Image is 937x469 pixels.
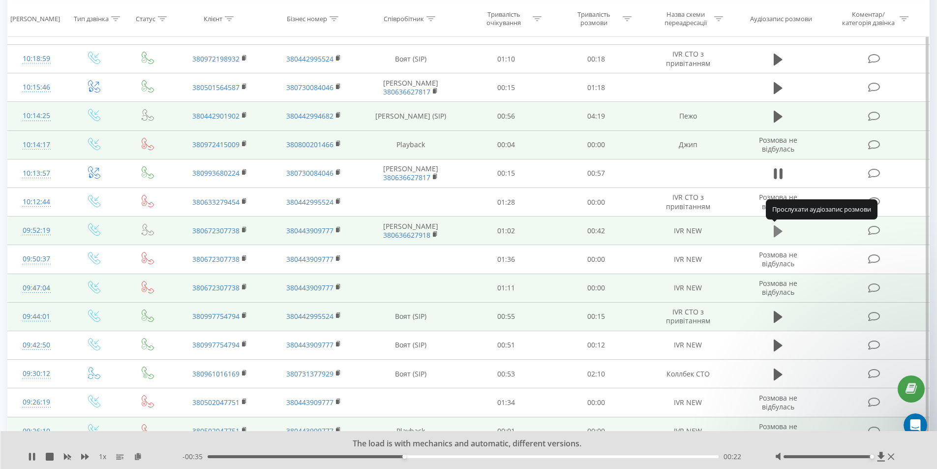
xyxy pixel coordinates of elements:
td: 04:19 [551,102,641,130]
td: 00:12 [551,331,641,359]
td: 00:00 [551,274,641,302]
a: 380443909777 [286,340,333,349]
td: [PERSON_NAME] [361,73,461,102]
a: 380443909777 [286,426,333,436]
div: 10:12:44 [18,192,56,212]
td: IVR NEW [641,417,734,445]
td: 00:18 [551,45,641,73]
a: 380442995524 [286,197,333,207]
a: 380672307738 [192,226,240,235]
div: Бізнес номер [287,14,327,23]
div: 09:26:10 [18,422,56,441]
td: Playback [361,130,461,159]
td: IVR NEW [641,245,734,274]
a: 380800201466 [286,140,333,149]
div: Клієнт [204,14,222,23]
div: 09:26:19 [18,393,56,412]
div: Тип дзвінка [74,14,109,23]
div: Коментар/категорія дзвінка [840,10,897,27]
td: 01:10 [461,45,551,73]
a: 380972198932 [192,54,240,63]
td: IVR СТО з привітанням [641,45,734,73]
div: 09:50:37 [18,250,56,269]
td: 00:00 [551,130,641,159]
span: - 00:35 [182,452,208,462]
a: 380633279454 [192,197,240,207]
td: 00:56 [461,102,551,130]
td: 00:15 [461,73,551,102]
td: 00:57 [551,159,641,188]
td: 00:00 [551,188,641,217]
div: Статус [136,14,155,23]
td: 00:42 [551,217,641,245]
div: 10:13:57 [18,164,56,183]
td: 01:28 [461,188,551,217]
td: IVR СТО з привітанням [641,302,734,331]
td: IVR NEW [641,274,734,302]
a: 380972415009 [192,140,240,149]
span: 1 x [99,452,106,462]
div: Тривалість розмови [568,10,620,27]
div: Прослухати аудіозапис розмови [766,199,877,219]
a: 380731377929 [286,369,333,378]
div: 09:30:12 [18,364,56,383]
div: Accessibility label [870,455,874,459]
a: 380502047751 [192,426,240,436]
div: 09:52:19 [18,221,56,240]
td: IVR NEW [641,331,734,359]
td: 01:02 [461,217,551,245]
a: 380442995524 [286,312,333,321]
a: 380442901902 [192,111,240,121]
a: 380443909777 [286,283,333,292]
div: 10:18:59 [18,49,56,68]
span: Розмова не відбулась [759,422,797,440]
div: 10:14:17 [18,135,56,155]
td: 00:51 [461,331,551,359]
td: Воят (SIP) [361,302,461,331]
div: 09:47:04 [18,279,56,298]
div: 09:44:01 [18,307,56,326]
td: 00:15 [551,302,641,331]
div: Accessibility label [402,455,406,459]
td: 00:00 [551,245,641,274]
span: Розмова не відбулась [759,279,797,297]
a: 380730084046 [286,83,333,92]
td: Воят (SIP) [361,45,461,73]
span: Розмова не відбулась [759,135,797,154]
div: 10:14:25 [18,106,56,125]
a: 380636627817 [383,173,430,182]
a: 380442994682 [286,111,333,121]
td: [PERSON_NAME] [361,159,461,188]
div: 09:42:50 [18,336,56,355]
td: Коллбек СТО [641,360,734,388]
td: 01:11 [461,274,551,302]
td: 00:00 [551,417,641,445]
iframe: Intercom live chat [904,413,927,437]
a: 380443909777 [286,226,333,235]
td: 00:55 [461,302,551,331]
td: Воят (SIP) [361,360,461,388]
td: Playback [361,417,461,445]
td: 00:00 [551,388,641,417]
div: Аудіозапис розмови [750,14,812,23]
div: Тривалість очікування [478,10,530,27]
a: 380961016169 [192,369,240,378]
td: 01:36 [461,245,551,274]
td: IVR СТО з привітанням [641,188,734,217]
a: 380443909777 [286,398,333,407]
td: Воят (SIP) [361,331,461,359]
td: 02:10 [551,360,641,388]
td: Джип [641,130,734,159]
div: Співробітник [384,14,424,23]
span: 00:22 [724,452,741,462]
a: 380442995524 [286,54,333,63]
td: 00:01 [461,417,551,445]
a: 380672307738 [192,254,240,264]
span: Розмова не відбулась [759,192,797,211]
td: 01:34 [461,388,551,417]
a: 380636627918 [383,230,430,240]
a: 380501564587 [192,83,240,92]
a: 380993680224 [192,168,240,178]
td: 00:15 [461,159,551,188]
div: Назва схеми переадресації [659,10,712,27]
